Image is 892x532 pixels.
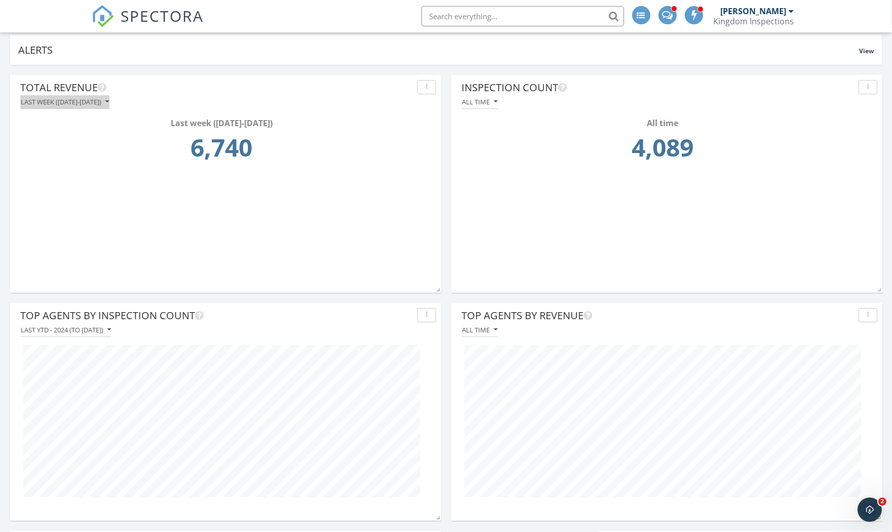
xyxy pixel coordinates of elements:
div: Last week ([DATE]-[DATE]) [21,98,109,105]
div: Last week ([DATE]-[DATE]) [23,117,420,129]
span: SPECTORA [121,5,204,26]
div: Top Agents by Revenue [461,308,855,323]
iframe: Intercom live chat [858,498,882,522]
button: Last YTD - 2024 (to [DATE]) [20,323,111,337]
span: 2 [878,498,886,506]
div: All time [462,326,497,333]
a: SPECTORA [92,14,204,35]
span: View [859,47,874,55]
button: All time [461,95,498,109]
img: The Best Home Inspection Software - Spectora [92,5,114,27]
div: Kingdom Inspections [714,16,794,26]
div: Inspection Count [461,80,855,95]
input: Search everything... [421,6,624,26]
td: 6740.0 [23,129,420,172]
div: All time [462,98,497,105]
div: All time [464,117,861,129]
div: Top Agents by Inspection Count [20,308,413,323]
button: Last week ([DATE]-[DATE]) [20,95,109,109]
div: [PERSON_NAME] [721,6,787,16]
button: All time [461,323,498,337]
div: Alerts [18,43,859,57]
td: 4089 [464,129,861,172]
div: Total Revenue [20,80,413,95]
div: Last YTD - 2024 (to [DATE]) [21,326,111,333]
